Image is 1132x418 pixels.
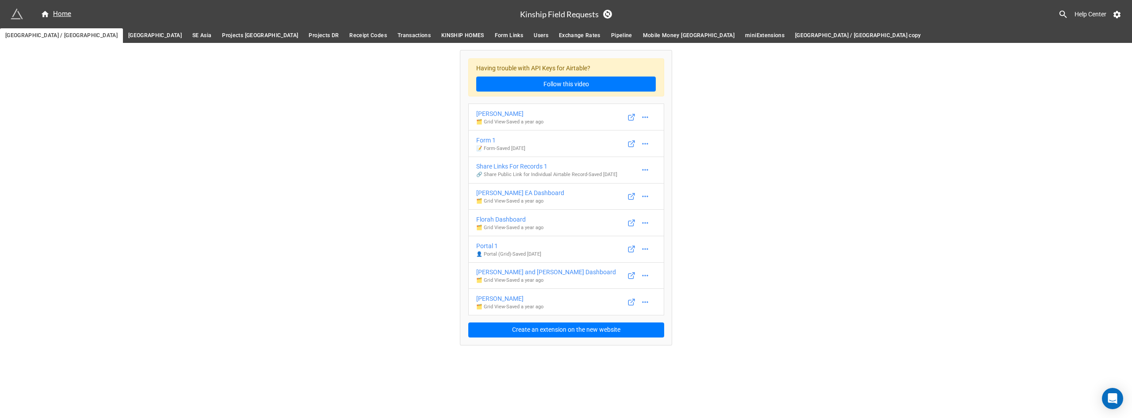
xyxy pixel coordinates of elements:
[495,31,524,40] span: Form Links
[476,277,616,284] p: 🗂️ Grid View - Saved a year ago
[468,130,664,157] a: Form 1📝 Form-Saved [DATE]
[476,224,543,231] p: 🗂️ Grid View - Saved a year ago
[603,10,612,19] a: Sync Base Structure
[611,31,632,40] span: Pipeline
[476,241,541,251] div: Portal 1
[468,236,664,263] a: Portal 1👤 Portal (Grid)-Saved [DATE]
[468,104,664,130] a: [PERSON_NAME]🗂️ Grid View-Saved a year ago
[5,31,118,40] span: [GEOGRAPHIC_DATA] / [GEOGRAPHIC_DATA]
[476,171,617,178] p: 🔗 Share Public Link for Individual Airtable Record - Saved [DATE]
[1102,388,1123,409] div: Open Intercom Messenger
[534,31,548,40] span: Users
[468,58,664,97] div: Having trouble with API Keys for Airtable?
[468,209,664,236] a: Florah Dashboard🗂️ Grid View-Saved a year ago
[468,157,664,184] a: Share Links For Records 1🔗 Share Public Link for Individual Airtable Record-Saved [DATE]
[11,8,23,20] img: miniextensions-icon.73ae0678.png
[476,188,564,198] div: [PERSON_NAME] EA Dashboard
[559,31,600,40] span: Exchange Rates
[468,288,664,315] a: [PERSON_NAME]🗂️ Grid View-Saved a year ago
[476,294,543,303] div: [PERSON_NAME]
[795,31,921,40] span: [GEOGRAPHIC_DATA] / [GEOGRAPHIC_DATA] copy
[476,267,616,277] div: [PERSON_NAME] and [PERSON_NAME] Dashboard
[222,31,298,40] span: Projects [GEOGRAPHIC_DATA]
[476,251,541,258] p: 👤 Portal (Grid) - Saved [DATE]
[468,262,664,289] a: [PERSON_NAME] and [PERSON_NAME] Dashboard🗂️ Grid View-Saved a year ago
[441,31,484,40] span: KINSHIP HOMES
[476,145,525,152] p: 📝 Form - Saved [DATE]
[349,31,387,40] span: Receipt Codes
[468,322,664,337] button: Create an extension on the new website
[35,9,76,19] a: Home
[128,31,182,40] span: [GEOGRAPHIC_DATA]
[476,215,543,224] div: Florah Dashboard
[192,31,211,40] span: SE Asia
[476,109,543,119] div: [PERSON_NAME]
[476,198,564,205] p: 🗂️ Grid View - Saved a year ago
[398,31,431,40] span: Transactions
[476,77,656,92] a: Follow this video
[41,9,71,19] div: Home
[476,303,543,311] p: 🗂️ Grid View - Saved a year ago
[309,31,339,40] span: Projects DR
[643,31,735,40] span: Mobile Money [GEOGRAPHIC_DATA]
[476,161,617,171] div: Share Links For Records 1
[476,119,543,126] p: 🗂️ Grid View - Saved a year ago
[468,183,664,210] a: [PERSON_NAME] EA Dashboard🗂️ Grid View-Saved a year ago
[476,135,525,145] div: Form 1
[745,31,784,40] span: miniExtensions
[1068,6,1113,22] a: Help Center
[520,10,599,18] h3: Kinship Field Requests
